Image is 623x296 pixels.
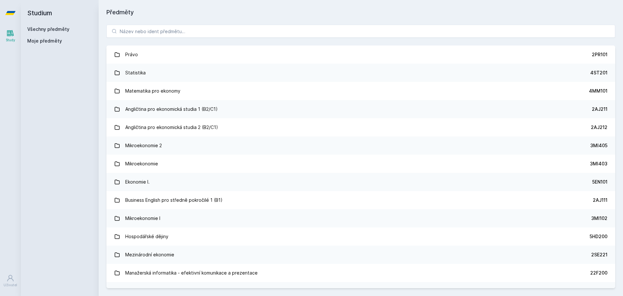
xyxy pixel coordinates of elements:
[125,84,180,97] div: Matematika pro ekonomy
[590,270,607,276] div: 22F200
[125,66,146,79] div: Statistika
[6,38,15,43] div: Study
[106,118,615,136] a: Angličtina pro ekonomická studia 2 (B2/C1) 2AJ212
[592,179,607,185] div: 5EN101
[1,271,19,291] a: Uživatel
[106,82,615,100] a: Matematika pro ekonomy 4MM101
[591,215,607,222] div: 3MI102
[106,191,615,209] a: Business English pro středně pokročilé 1 (B1) 2AJ111
[106,45,615,64] a: Právo 2PR101
[106,64,615,82] a: Statistika 4ST201
[125,230,168,243] div: Hospodářské dějiny
[592,106,607,112] div: 2AJ211
[106,173,615,191] a: Ekonomie I. 5EN101
[125,48,138,61] div: Právo
[125,121,218,134] div: Angličtina pro ekonomická studia 2 (B2/C1)
[4,283,17,288] div: Uživatel
[592,51,607,58] div: 2PR101
[590,233,607,240] div: 5HD200
[125,248,174,261] div: Mezinárodní ekonomie
[125,212,160,225] div: Mikroekonomie I
[125,157,158,170] div: Mikroekonomie
[592,288,607,294] div: 1FU201
[125,194,223,207] div: Business English pro středně pokročilé 1 (B1)
[590,142,607,149] div: 3MI405
[106,25,615,38] input: Název nebo ident předmětu…
[106,227,615,246] a: Hospodářské dějiny 5HD200
[590,161,607,167] div: 3MI403
[593,197,607,203] div: 2AJ111
[106,100,615,118] a: Angličtina pro ekonomická studia 1 (B2/C1) 2AJ211
[591,251,607,258] div: 2SE221
[591,124,607,131] div: 2AJ212
[27,38,62,44] span: Moje předměty
[590,70,607,76] div: 4ST201
[106,209,615,227] a: Mikroekonomie I 3MI102
[589,88,607,94] div: 4MM101
[1,26,19,46] a: Study
[125,139,162,152] div: Mikroekonomie 2
[106,8,615,17] h1: Předměty
[106,155,615,173] a: Mikroekonomie 3MI403
[125,175,150,188] div: Ekonomie I.
[106,136,615,155] a: Mikroekonomie 2 3MI405
[125,266,258,279] div: Manažerská informatika - efektivní komunikace a prezentace
[106,264,615,282] a: Manažerská informatika - efektivní komunikace a prezentace 22F200
[27,26,69,32] a: Všechny předměty
[125,103,218,116] div: Angličtina pro ekonomická studia 1 (B2/C1)
[106,246,615,264] a: Mezinárodní ekonomie 2SE221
